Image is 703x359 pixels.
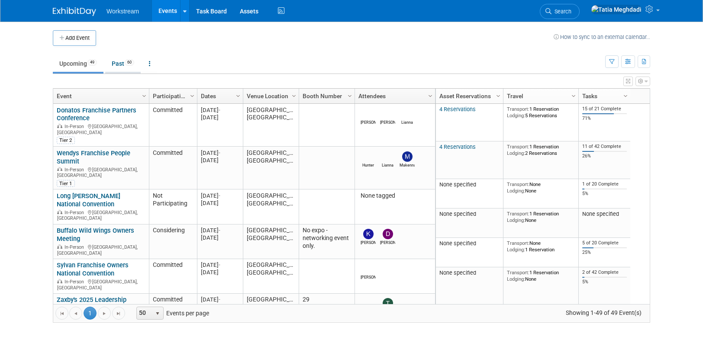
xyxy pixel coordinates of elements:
[439,89,497,103] a: Asset Reservations
[53,7,96,16] img: ExhibitDay
[235,93,242,99] span: Column Settings
[507,144,529,150] span: Transport:
[361,239,376,246] div: Kiet Tran
[57,261,129,277] a: Sylvan Franchise Owners National Convention
[57,106,136,122] a: Donatos Franchise Partners Conference
[64,210,87,215] span: In-Person
[64,279,87,285] span: In-Person
[582,106,627,112] div: 15 of 21 Complete
[219,107,220,113] span: -
[69,307,82,320] a: Go to the previous page
[115,310,122,317] span: Go to the last page
[141,93,148,99] span: Column Settings
[57,137,75,144] div: Tier 2
[582,240,627,246] div: 5 of 20 Complete
[345,89,355,102] a: Column Settings
[112,307,125,320] a: Go to the last page
[439,211,476,217] span: None specified
[507,240,575,253] div: None 1 Reservation
[125,59,134,66] span: 60
[507,276,525,282] span: Lodging:
[189,93,196,99] span: Column Settings
[621,89,631,102] a: Column Settings
[219,262,220,268] span: -
[149,294,197,337] td: Committed
[290,93,297,99] span: Column Settings
[149,224,197,259] td: Considering
[380,162,395,168] div: Lianna Louie
[507,150,525,156] span: Lodging:
[57,89,143,103] a: Event
[439,181,476,188] span: None specified
[494,89,503,102] a: Column Settings
[507,217,525,223] span: Lodging:
[507,247,525,253] span: Lodging:
[72,310,79,317] span: Go to the previous page
[582,269,627,276] div: 2 of 42 Complete
[554,34,650,40] a: How to sync to an external calendar...
[507,211,529,217] span: Transport:
[57,243,145,256] div: [GEOGRAPHIC_DATA], [GEOGRAPHIC_DATA]
[219,227,220,234] span: -
[64,244,87,250] span: In-Person
[507,181,575,194] div: None None
[64,167,87,173] span: In-Person
[380,239,395,246] div: Dwight Smith
[57,167,62,171] img: In-Person Event
[57,227,134,243] a: Buffalo Wild Wings Owners Meeting
[201,269,239,276] div: [DATE]
[243,189,299,224] td: [GEOGRAPHIC_DATA], [GEOGRAPHIC_DATA]
[53,30,96,46] button: Add Event
[299,294,355,337] td: 29
[84,307,97,320] span: 1
[219,150,220,156] span: -
[149,104,197,147] td: Committed
[188,89,197,102] a: Column Settings
[140,89,149,102] a: Column Settings
[570,93,577,99] span: Column Settings
[303,89,349,103] a: Booth Number
[426,89,435,102] a: Column Settings
[439,144,476,150] a: 4 Reservations
[243,147,299,189] td: [GEOGRAPHIC_DATA], [GEOGRAPHIC_DATA]
[201,89,237,103] a: Dates
[201,157,239,164] div: [DATE]
[98,307,111,320] a: Go to the next page
[57,124,62,128] img: In-Person Event
[243,224,299,259] td: [GEOGRAPHIC_DATA], [GEOGRAPHIC_DATA]
[201,303,239,311] div: [DATE]
[358,89,429,103] a: Attendees
[243,104,299,147] td: [GEOGRAPHIC_DATA], [GEOGRAPHIC_DATA]
[582,191,627,197] div: 5%
[201,149,239,157] div: [DATE]
[507,181,529,187] span: Transport:
[582,250,627,256] div: 25%
[400,162,415,168] div: Makenna Clark
[439,269,476,276] span: None specified
[243,259,299,294] td: [GEOGRAPHIC_DATA], [GEOGRAPHIC_DATA]
[219,296,220,303] span: -
[154,310,161,317] span: select
[57,122,145,135] div: [GEOGRAPHIC_DATA], [GEOGRAPHIC_DATA]
[507,240,529,246] span: Transport:
[153,89,191,103] a: Participation
[363,151,374,162] img: Hunter Britsch
[201,234,239,241] div: [DATE]
[57,180,75,187] div: Tier 1
[363,229,374,239] img: Kiet Tran
[87,59,97,66] span: 49
[507,89,573,103] a: Travel
[361,274,376,280] div: Marcelo Pinto
[201,227,239,234] div: [DATE]
[507,112,525,119] span: Lodging:
[582,115,627,122] div: 71%
[58,310,65,317] span: Go to the first page
[582,279,627,285] div: 5%
[383,298,393,308] img: Tanner Michaelis
[507,269,575,282] div: 1 Reservation None
[201,192,239,199] div: [DATE]
[299,224,355,259] td: No expo - networking event only.
[361,162,376,168] div: Hunter Britsch
[57,166,145,179] div: [GEOGRAPHIC_DATA], [GEOGRAPHIC_DATA]
[363,263,374,274] img: Marcelo Pinto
